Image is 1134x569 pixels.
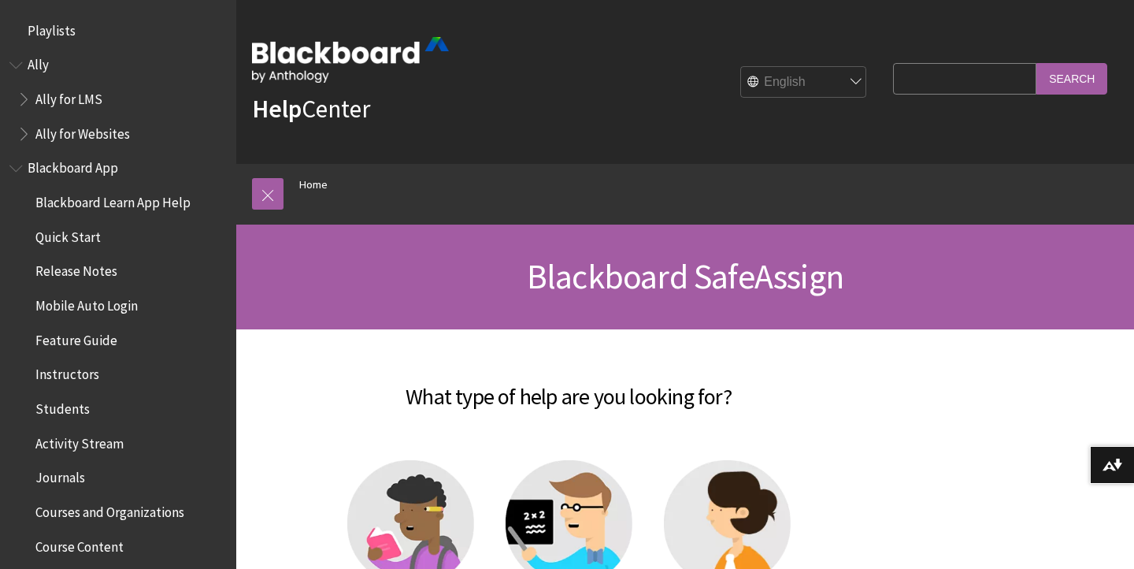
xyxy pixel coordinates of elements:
[527,255,843,298] span: Blackboard SafeAssign
[35,534,124,555] span: Course Content
[35,189,191,210] span: Blackboard Learn App Help
[252,93,370,125] a: HelpCenter
[28,52,49,73] span: Ally
[35,430,124,452] span: Activity Stream
[35,292,138,314] span: Mobile Auto Login
[28,17,76,39] span: Playlists
[299,175,328,195] a: Home
[35,224,101,245] span: Quick Start
[35,121,130,142] span: Ally for Websites
[35,258,117,280] span: Release Notes
[35,465,85,486] span: Journals
[1036,63,1107,94] input: Search
[9,17,227,44] nav: Book outline for Playlists
[28,155,118,177] span: Blackboard App
[741,67,867,99] select: Site Language Selector
[35,327,117,348] span: Feature Guide
[252,37,449,83] img: Blackboard by Anthology
[35,499,184,520] span: Courses and Organizations
[252,93,302,125] strong: Help
[35,86,102,107] span: Ally for LMS
[35,396,90,417] span: Students
[35,362,99,383] span: Instructors
[252,361,885,413] h2: What type of help are you looking for?
[9,52,227,147] nav: Book outline for Anthology Ally Help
